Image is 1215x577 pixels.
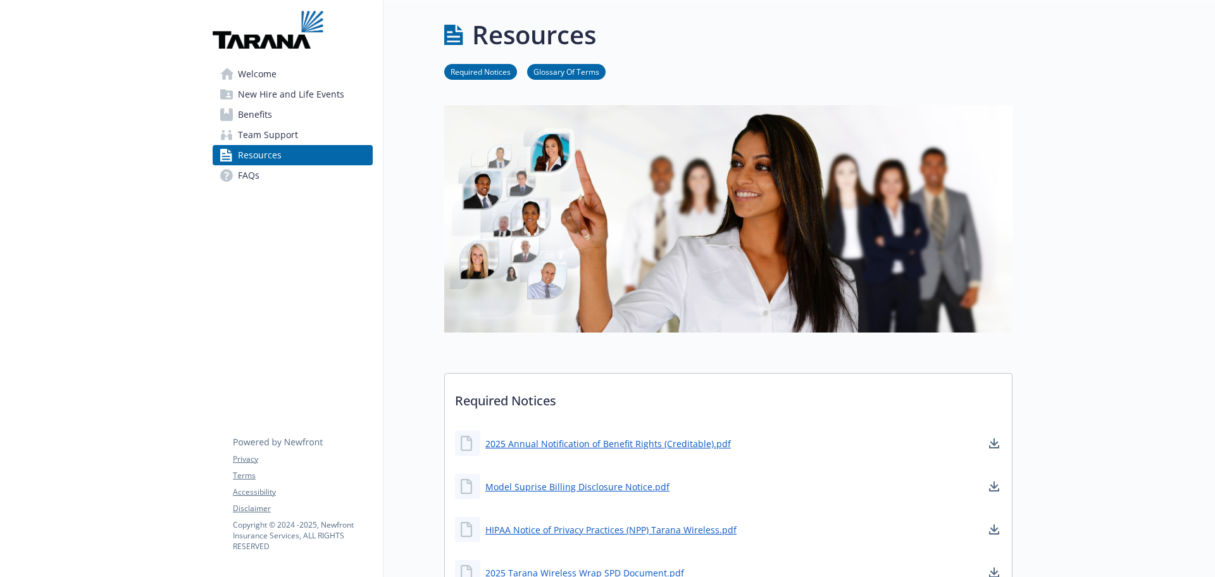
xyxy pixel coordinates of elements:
[238,145,282,165] span: Resources
[485,437,731,450] a: 2025 Annual Notification of Benefit Rights (Creditable).pdf
[987,436,1002,451] a: download document
[238,105,272,125] span: Benefits
[238,165,259,186] span: FAQs
[213,125,373,145] a: Team Support
[444,65,517,77] a: Required Notices
[238,125,298,145] span: Team Support
[238,64,277,84] span: Welcome
[213,145,373,165] a: Resources
[987,479,1002,494] a: download document
[213,165,373,186] a: FAQs
[987,522,1002,537] a: download document
[213,84,373,105] a: New Hire and Life Events
[233,470,372,481] a: Terms
[213,64,373,84] a: Welcome
[485,523,737,536] a: HIPAA Notice of Privacy Practices (NPP) Tarana Wireless.pdf
[472,16,596,54] h1: Resources
[233,453,372,465] a: Privacy
[445,374,1012,421] p: Required Notices
[233,486,372,498] a: Accessibility
[213,105,373,125] a: Benefits
[233,503,372,514] a: Disclaimer
[527,65,606,77] a: Glossary Of Terms
[233,519,372,552] p: Copyright © 2024 - 2025 , Newfront Insurance Services, ALL RIGHTS RESERVED
[238,84,344,105] span: New Hire and Life Events
[444,105,1012,333] img: resources page banner
[485,480,670,493] a: Model Suprise Billing Disclosure Notice.pdf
